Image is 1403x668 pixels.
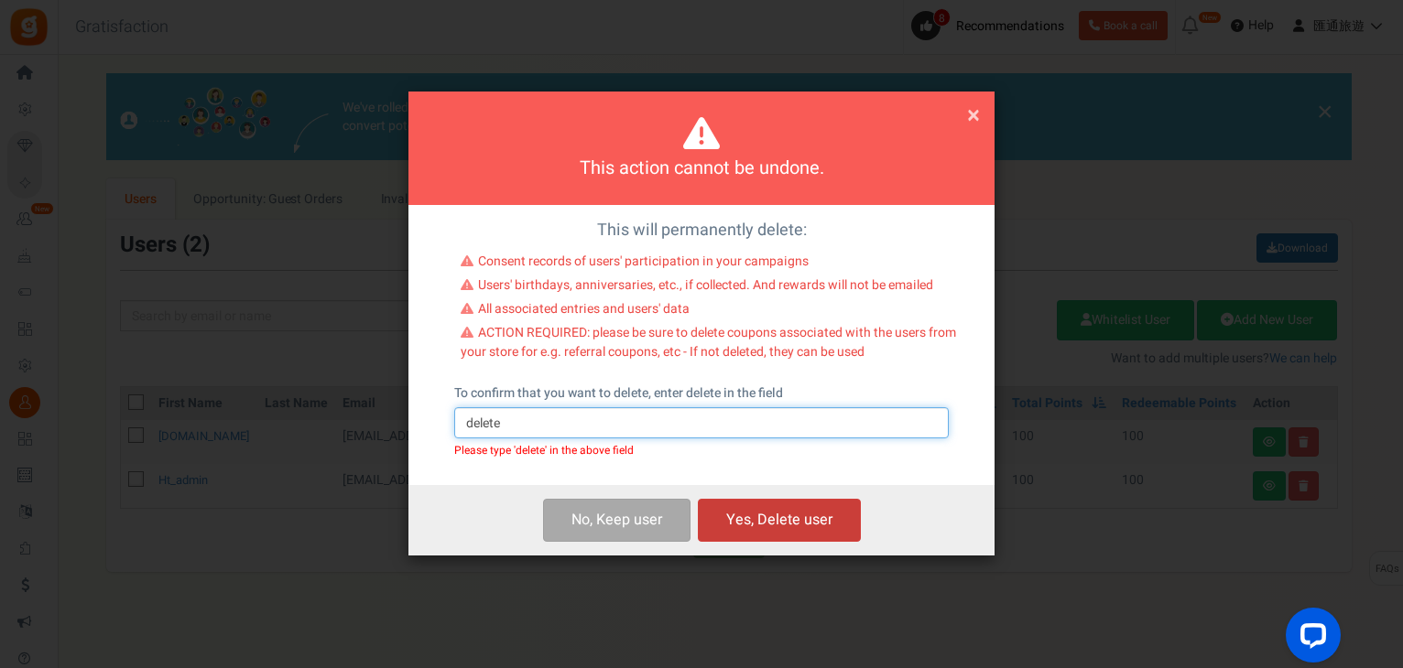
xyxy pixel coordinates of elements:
[543,499,691,542] button: No, Keep user
[461,324,956,366] li: ACTION REQUIRED: please be sure to delete coupons associated with the users from your store for e...
[461,300,956,324] li: All associated entries and users' data
[698,499,861,542] button: Yes, Delete user
[454,407,949,438] input: delete
[454,384,783,403] label: To confirm that you want to delete, enter delete in the field
[461,276,956,300] li: Users' birthdays, anniversaries, etc., if collected. And rewards will not be emailed
[431,156,972,182] h4: This action cannot be undone.
[422,219,981,242] p: This will permanently delete:
[967,98,980,133] span: ×
[461,253,956,276] li: Consent records of users' participation in your campaigns
[454,444,949,457] div: Please type 'delete' in the above field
